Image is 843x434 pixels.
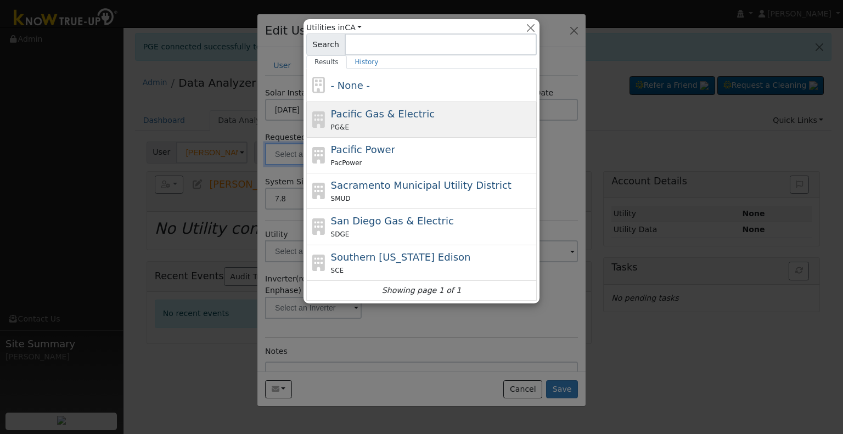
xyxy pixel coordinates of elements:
[331,108,435,120] span: Pacific Gas & Electric
[331,230,350,238] span: SDGE
[331,251,471,263] span: Southern [US_STATE] Edison
[331,80,370,91] span: - None -
[331,123,349,131] span: PG&E
[331,267,344,274] span: SCE
[331,215,454,227] span: San Diego Gas & Electric
[331,195,351,202] span: SMUD
[306,33,345,55] span: Search
[331,144,395,155] span: Pacific Power
[306,55,347,69] a: Results
[331,159,362,167] span: PacPower
[347,55,387,69] a: History
[331,179,512,191] span: Sacramento Municipal Utility District
[382,285,461,296] i: Showing page 1 of 1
